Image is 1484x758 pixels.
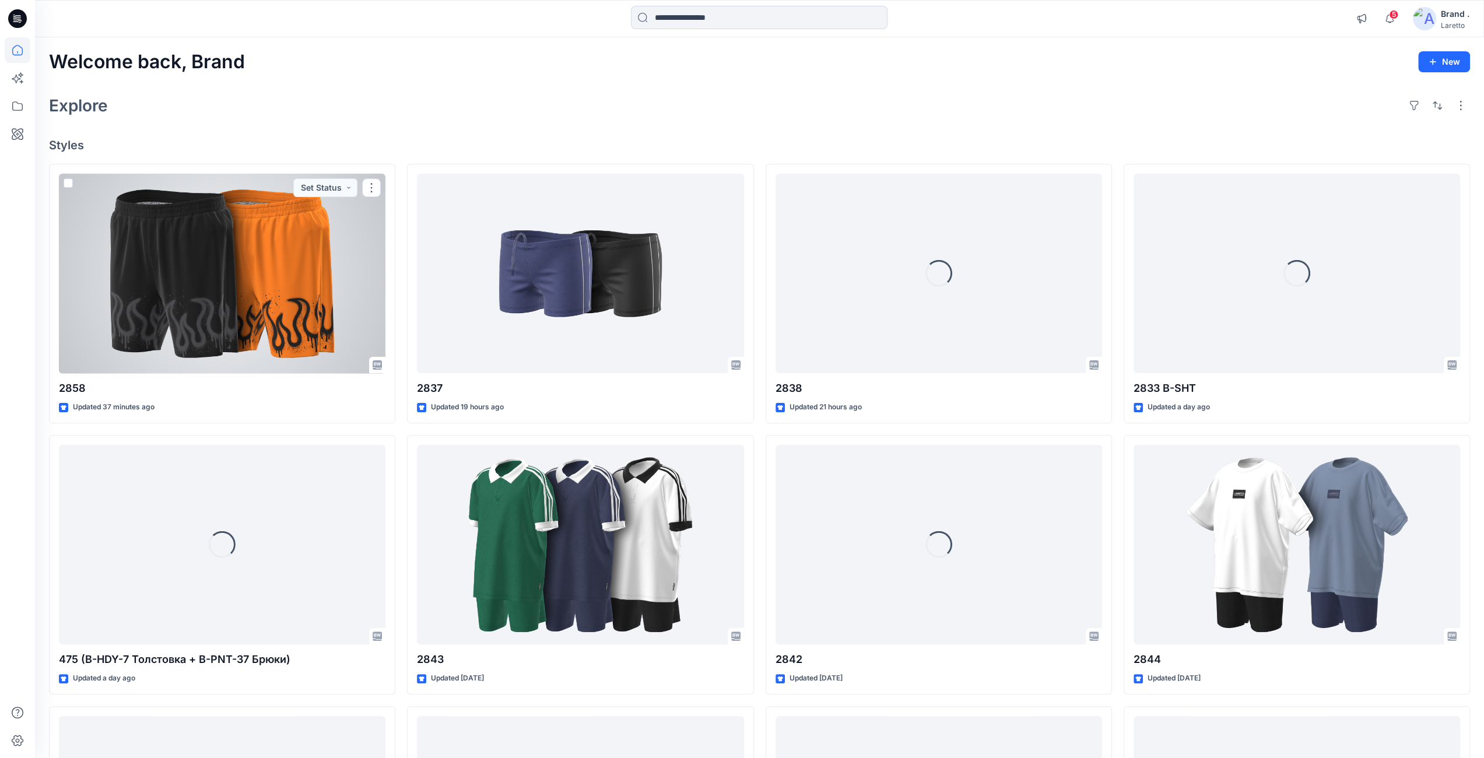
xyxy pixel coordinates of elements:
p: 2844 [1134,651,1460,668]
p: 2842 [776,651,1102,668]
p: 2833 B-SHT [1134,380,1460,396]
p: 2858 [59,380,385,396]
p: Updated a day ago [73,672,135,685]
a: 2844 [1134,445,1460,645]
h4: Styles [49,138,1470,152]
a: 2843 [417,445,743,645]
p: Updated [DATE] [1148,672,1201,685]
img: avatar [1413,7,1436,30]
p: Updated a day ago [1148,401,1210,413]
p: 2843 [417,651,743,668]
p: Updated 21 hours ago [790,401,862,413]
p: 2837 [417,380,743,396]
div: Laretto [1441,21,1469,30]
a: 2858 [59,174,385,374]
p: Updated [DATE] [790,672,843,685]
span: 5 [1389,10,1398,19]
h2: Explore [49,96,108,115]
p: Updated 19 hours ago [431,401,504,413]
div: Brand . [1441,7,1469,21]
button: New [1418,51,1470,72]
h2: Welcome back, Brand [49,51,245,73]
p: 2838 [776,380,1102,396]
p: Updated 37 minutes ago [73,401,155,413]
a: 2837 [417,174,743,374]
p: 475 (B-HDY-7 Толстовка + B-PNT-37 Брюки) [59,651,385,668]
p: Updated [DATE] [431,672,484,685]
